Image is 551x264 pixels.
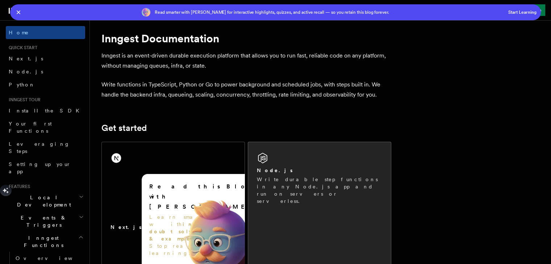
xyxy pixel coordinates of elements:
[9,121,52,134] span: Your first Functions
[6,45,37,51] span: Quick start
[9,69,43,74] span: Node.js
[6,78,85,91] a: Python
[49,2,118,20] a: Documentation
[9,29,29,36] span: Home
[155,9,389,15] span: Read smarter with [PERSON_NAME] for interactive highlights, quizzes, and active recall — so you r...
[6,231,85,252] button: Inngest Functions
[101,80,391,100] p: Write functions in TypeScript, Python or Go to power background and scheduled jobs, with steps bu...
[6,158,85,178] a: Setting up your app
[257,176,382,205] p: Write durable step functions in any Node.js app and run on servers or serverless.
[9,56,43,61] span: Next.js
[9,82,35,88] span: Python
[142,8,150,17] img: YGKJsZeRdmH4EmuOOApbyC3zOHFStLlTbnyyk1FCUfVORbAgR49nQWDn9psExeqYkxBImZOoP39rgtQAAA==
[6,97,41,103] span: Inngest tour
[6,184,30,190] span: Features
[9,108,84,114] span: Install the SDK
[6,104,85,117] a: Install the SDK
[6,65,85,78] a: Node.js
[6,194,79,208] span: Local Development
[9,141,70,154] span: Leveraging Steps
[6,137,85,158] a: Leveraging Steps
[101,51,391,71] p: Inngest is an event-driven durable execution platform that allows you to run fast, reliable code ...
[9,161,71,174] span: Setting up your app
[6,117,85,137] a: Your first Functions
[6,211,85,231] button: Events & Triggers
[118,2,165,20] a: Examples
[6,191,85,211] button: Local Development
[6,214,79,229] span: Events & Triggers
[165,2,212,20] a: AgentKit
[6,234,78,249] span: Inngest Functions
[16,255,90,261] span: Overview
[101,32,391,45] h1: Inngest Documentation
[508,9,537,15] button: Start Learning
[257,167,293,174] h2: Node.js
[110,223,142,231] h2: Next.js
[6,26,85,39] a: Home
[101,123,147,133] a: Get started
[6,52,85,65] a: Next.js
